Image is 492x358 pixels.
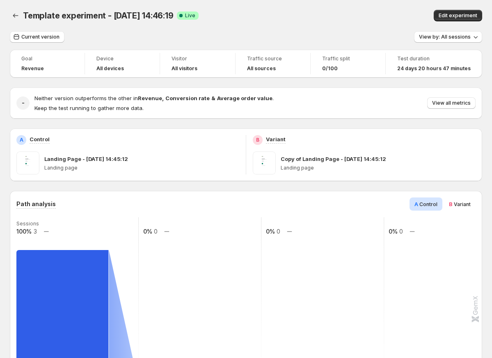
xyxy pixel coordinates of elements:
[427,97,476,109] button: View all metrics
[322,65,338,72] span: 0/100
[154,228,158,235] text: 0
[449,201,453,207] span: B
[44,155,128,163] p: Landing Page - [DATE] 14:45:12
[454,201,471,207] span: Variant
[397,65,471,72] span: 24 days 20 hours 47 minutes
[16,220,39,227] text: Sessions
[22,99,25,107] h2: -
[281,155,386,163] p: Copy of Landing Page - [DATE] 14:45:12
[185,12,195,19] span: Live
[21,55,73,73] a: GoalRevenue
[16,200,56,208] h3: Path analysis
[217,95,272,101] strong: Average order value
[253,151,276,174] img: Copy of Landing Page - Aug 21, 14:45:12
[256,137,259,143] h2: B
[23,11,174,21] span: Template experiment - [DATE] 14:46:19
[20,137,23,143] h2: A
[143,228,152,235] text: 0%
[96,55,148,62] span: Device
[10,31,64,43] button: Current version
[211,95,215,101] strong: &
[439,12,477,19] span: Edit experiment
[322,55,374,73] a: Traffic split0/100
[434,10,482,21] button: Edit experiment
[266,228,275,235] text: 0%
[162,95,164,101] strong: ,
[138,95,162,101] strong: Revenue
[165,95,210,101] strong: Conversion rate
[419,34,471,40] span: View by: All sessions
[96,55,148,73] a: DeviceAll devices
[277,228,280,235] text: 0
[247,55,299,62] span: Traffic source
[414,201,418,207] span: A
[34,95,274,101] span: Neither version outperforms the other in .
[172,65,197,72] h4: All visitors
[281,165,476,171] p: Landing page
[247,65,276,72] h4: All sources
[432,100,471,106] span: View all metrics
[16,151,39,174] img: Landing Page - Aug 21, 14:45:12
[266,135,286,143] p: Variant
[34,228,37,235] text: 3
[247,55,299,73] a: Traffic sourceAll sources
[96,65,124,72] h4: All devices
[16,228,32,235] text: 100%
[419,201,437,207] span: Control
[172,55,223,62] span: Visitor
[399,228,403,235] text: 0
[21,55,73,62] span: Goal
[389,228,398,235] text: 0%
[10,10,21,21] button: Back
[34,105,144,111] span: Keep the test running to gather more data.
[397,55,471,73] a: Test duration24 days 20 hours 47 minutes
[414,31,482,43] button: View by: All sessions
[44,165,239,171] p: Landing page
[21,34,59,40] span: Current version
[172,55,223,73] a: VisitorAll visitors
[397,55,471,62] span: Test duration
[30,135,50,143] p: Control
[322,55,374,62] span: Traffic split
[21,65,44,72] span: Revenue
